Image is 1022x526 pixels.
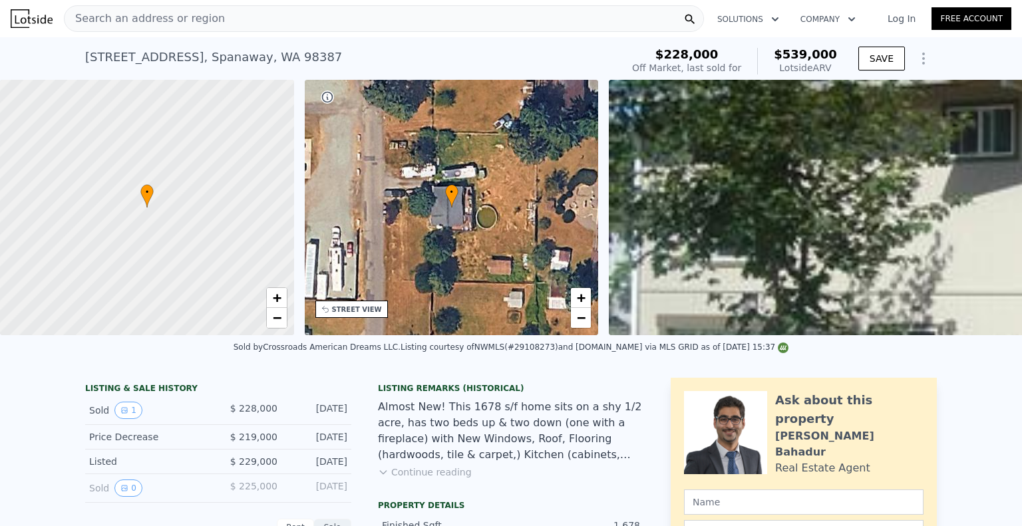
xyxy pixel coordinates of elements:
[445,186,458,198] span: •
[577,289,586,306] span: +
[332,305,382,315] div: STREET VIEW
[571,288,591,308] a: Zoom in
[577,309,586,326] span: −
[89,455,208,468] div: Listed
[378,500,644,511] div: Property details
[707,7,790,31] button: Solutions
[932,7,1011,30] a: Free Account
[140,186,154,198] span: •
[267,308,287,328] a: Zoom out
[910,45,937,72] button: Show Options
[114,479,142,497] button: View historical data
[655,47,719,61] span: $228,000
[114,402,142,419] button: View historical data
[571,308,591,328] a: Zoom out
[288,455,347,468] div: [DATE]
[267,288,287,308] a: Zoom in
[790,7,866,31] button: Company
[230,456,277,467] span: $ 229,000
[85,48,342,66] div: [STREET_ADDRESS] , Spanaway , WA 98387
[378,383,644,394] div: Listing Remarks (Historical)
[234,342,401,352] div: Sold by Crossroads American Dreams LLC .
[288,479,347,497] div: [DATE]
[778,342,788,353] img: NWMLS Logo
[401,342,788,352] div: Listing courtesy of NWMLS (#29108273) and [DOMAIN_NAME] via MLS GRID as of [DATE] 15:37
[230,481,277,491] span: $ 225,000
[774,47,837,61] span: $539,000
[85,383,351,396] div: LISTING & SALE HISTORY
[11,9,53,28] img: Lotside
[89,402,208,419] div: Sold
[872,12,932,25] a: Log In
[378,465,472,479] button: Continue reading
[89,430,208,444] div: Price Decrease
[272,289,281,306] span: +
[288,402,347,419] div: [DATE]
[445,184,458,207] div: •
[272,309,281,326] span: −
[378,399,644,463] div: Almost New! This 1678 s/f home sits on a shy 1/2 acre, has two beds up & two down (one with a fir...
[230,403,277,414] span: $ 228,000
[775,460,870,476] div: Real Estate Agent
[774,61,837,74] div: Lotside ARV
[684,489,924,515] input: Name
[632,61,741,74] div: Off Market, last sold for
[230,432,277,442] span: $ 219,000
[775,391,924,428] div: Ask about this property
[775,428,924,460] div: [PERSON_NAME] Bahadur
[140,184,154,207] div: •
[89,479,208,497] div: Sold
[858,47,905,70] button: SAVE
[65,11,225,27] span: Search an address or region
[288,430,347,444] div: [DATE]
